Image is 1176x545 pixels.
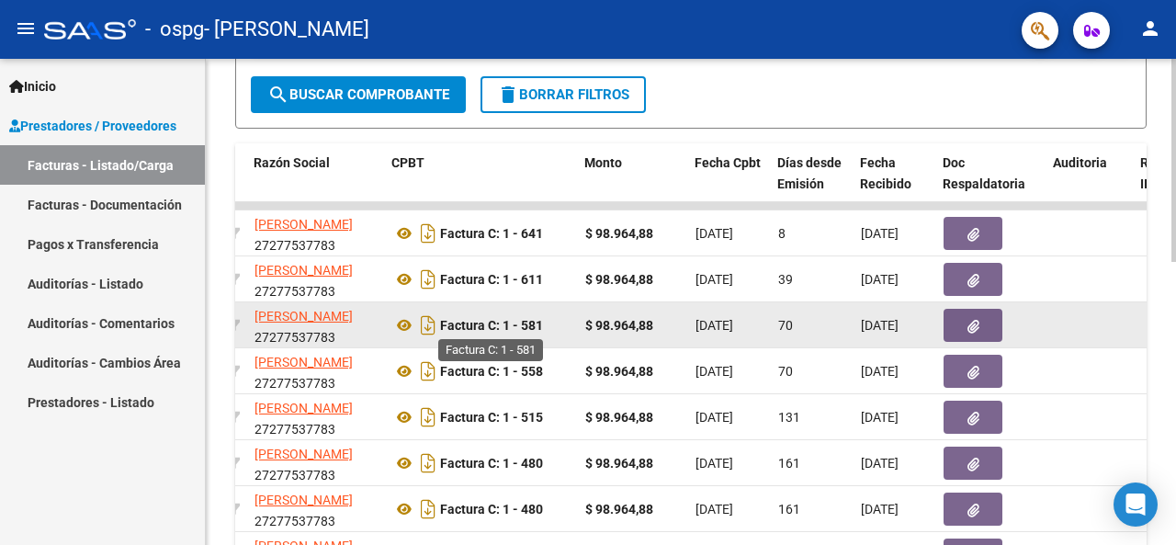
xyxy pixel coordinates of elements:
[585,226,653,241] strong: $ 98.964,88
[254,309,353,324] span: [PERSON_NAME]
[585,272,653,287] strong: $ 98.964,88
[861,364,899,379] span: [DATE]
[778,226,786,241] span: 8
[695,272,733,287] span: [DATE]
[254,444,378,483] div: 27277537783
[267,84,289,106] mat-icon: search
[1114,483,1158,527] div: Open Intercom Messenger
[695,502,733,517] span: [DATE]
[254,398,378,437] div: 27277537783
[267,86,449,103] span: Buscar Comprobante
[416,265,440,294] i: Descargar documento
[1139,17,1161,40] mat-icon: person
[440,502,543,517] strong: Factura C: 1 - 480
[254,217,353,232] span: [PERSON_NAME]
[440,410,543,425] strong: Factura C: 1 - 515
[695,226,733,241] span: [DATE]
[440,456,543,471] strong: Factura C: 1 - 480
[860,155,911,191] span: Fecha Recibido
[9,76,56,97] span: Inicio
[416,448,440,478] i: Descargar documento
[861,226,899,241] span: [DATE]
[687,143,770,224] datatable-header-cell: Fecha Cpbt
[770,143,853,224] datatable-header-cell: Días desde Emisión
[254,214,378,253] div: 27277537783
[416,403,440,432] i: Descargar documento
[481,76,646,113] button: Borrar Filtros
[497,84,519,106] mat-icon: delete
[416,311,440,340] i: Descargar documento
[416,357,440,386] i: Descargar documento
[943,155,1025,191] span: Doc Respaldatoria
[853,143,935,224] datatable-header-cell: Fecha Recibido
[391,155,424,170] span: CPBT
[695,410,733,425] span: [DATE]
[778,410,800,425] span: 131
[778,318,793,333] span: 70
[15,17,37,40] mat-icon: menu
[416,494,440,524] i: Descargar documento
[204,9,369,50] span: - [PERSON_NAME]
[861,456,899,471] span: [DATE]
[861,318,899,333] span: [DATE]
[861,502,899,517] span: [DATE]
[145,9,204,50] span: - ospg
[778,502,800,517] span: 161
[384,143,577,224] datatable-header-cell: CPBT
[254,263,353,278] span: [PERSON_NAME]
[861,272,899,287] span: [DATE]
[778,364,793,379] span: 70
[497,86,629,103] span: Borrar Filtros
[585,318,653,333] strong: $ 98.964,88
[777,155,842,191] span: Días desde Emisión
[1046,143,1133,224] datatable-header-cell: Auditoria
[254,260,378,299] div: 27277537783
[584,155,622,170] span: Monto
[254,155,330,170] span: Razón Social
[695,456,733,471] span: [DATE]
[585,502,653,517] strong: $ 98.964,88
[9,116,176,136] span: Prestadores / Proveedores
[254,355,353,369] span: [PERSON_NAME]
[695,318,733,333] span: [DATE]
[861,410,899,425] span: [DATE]
[440,364,543,379] strong: Factura C: 1 - 558
[440,318,543,333] strong: Factura C: 1 - 581
[585,410,653,425] strong: $ 98.964,88
[1053,155,1107,170] span: Auditoria
[695,364,733,379] span: [DATE]
[416,219,440,248] i: Descargar documento
[778,456,800,471] span: 161
[935,143,1046,224] datatable-header-cell: Doc Respaldatoria
[585,364,653,379] strong: $ 98.964,88
[254,447,353,461] span: [PERSON_NAME]
[254,306,378,345] div: 27277537783
[246,143,384,224] datatable-header-cell: Razón Social
[254,493,353,507] span: [PERSON_NAME]
[695,155,761,170] span: Fecha Cpbt
[254,490,378,528] div: 27277537783
[251,76,466,113] button: Buscar Comprobante
[577,143,687,224] datatable-header-cell: Monto
[254,352,378,391] div: 27277537783
[585,456,653,471] strong: $ 98.964,88
[254,401,353,415] span: [PERSON_NAME]
[440,226,543,241] strong: Factura C: 1 - 641
[440,272,543,287] strong: Factura C: 1 - 611
[778,272,793,287] span: 39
